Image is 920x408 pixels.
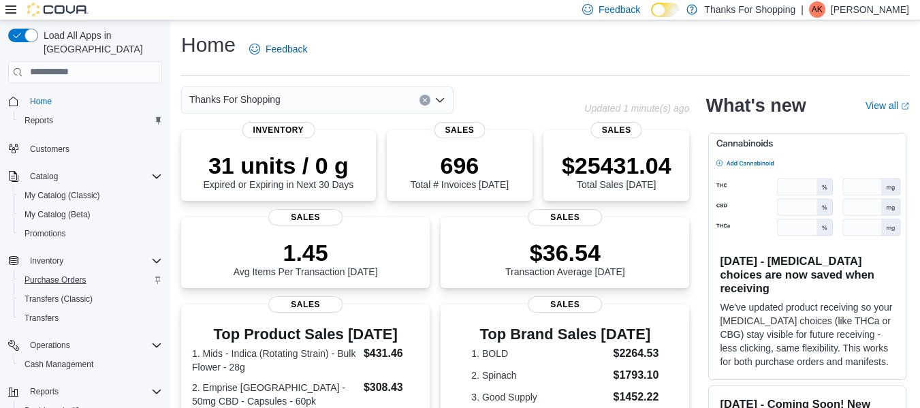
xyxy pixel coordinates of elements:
a: Transfers [19,310,64,326]
button: Promotions [14,224,168,243]
dt: 1. BOLD [471,347,607,360]
a: Reports [19,112,59,129]
span: Sales [268,209,343,225]
button: Catalog [25,168,63,185]
div: Avg Items Per Transaction [DATE] [234,239,378,277]
span: Operations [30,340,70,351]
span: Purchase Orders [25,274,86,285]
span: Sales [434,122,485,138]
span: Feedback [599,3,640,16]
h2: What's new [705,95,806,116]
button: Reports [14,111,168,130]
span: Purchase Orders [19,272,162,288]
button: Transfers [14,309,168,328]
div: Total # Invoices [DATE] [411,152,509,190]
p: 696 [411,152,509,179]
button: Purchase Orders [14,270,168,289]
dd: $1793.10 [614,367,659,383]
button: Home [3,91,168,111]
span: Promotions [19,225,162,242]
button: Inventory [25,253,69,269]
a: Purchase Orders [19,272,92,288]
button: Open list of options [434,95,445,106]
dd: $1452.22 [614,389,659,405]
button: Cash Management [14,355,168,374]
a: Feedback [244,35,313,63]
span: Promotions [25,228,66,239]
p: Thanks For Shopping [704,1,795,18]
p: Updated 1 minute(s) ago [584,103,689,114]
span: Transfers (Classic) [19,291,162,307]
p: | [801,1,804,18]
span: Cash Management [25,359,93,370]
a: Transfers (Classic) [19,291,98,307]
span: My Catalog (Beta) [19,206,162,223]
dt: 2. Spinach [471,368,607,382]
a: Cash Management [19,356,99,373]
span: Dark Mode [651,17,652,18]
button: Catalog [3,167,168,186]
span: Sales [528,296,603,313]
span: Operations [25,337,162,354]
span: Cash Management [19,356,162,373]
a: View allExternal link [866,100,909,111]
p: [PERSON_NAME] [831,1,909,18]
span: Thanks For Shopping [189,91,281,108]
a: My Catalog (Beta) [19,206,96,223]
p: $25431.04 [562,152,671,179]
span: My Catalog (Beta) [25,209,91,220]
h1: Home [181,31,236,59]
a: Customers [25,141,75,157]
span: Home [25,93,162,110]
span: Catalog [30,171,58,182]
div: Transaction Average [DATE] [505,239,625,277]
dd: $308.43 [364,379,419,396]
span: Transfers (Classic) [25,294,93,304]
h3: [DATE] - [MEDICAL_DATA] choices are now saved when receiving [720,254,895,295]
span: Customers [25,140,162,157]
span: Reports [19,112,162,129]
p: We've updated product receiving so your [MEDICAL_DATA] choices (like THCa or CBG) stay visible fo... [720,300,895,368]
p: 31 units / 0 g [203,152,353,179]
div: Total Sales [DATE] [562,152,671,190]
button: Operations [3,336,168,355]
span: Feedback [266,42,307,56]
span: Sales [268,296,343,313]
svg: External link [901,102,909,110]
span: Inventory [25,253,162,269]
button: Inventory [3,251,168,270]
span: Home [30,96,52,107]
a: My Catalog (Classic) [19,187,106,204]
a: Home [25,93,57,110]
span: Reports [25,383,162,400]
h3: Top Brand Sales [DATE] [471,326,659,343]
dt: 2. Emprise [GEOGRAPHIC_DATA] - 50mg CBD - Capsules - 60pk [192,381,358,408]
div: Anya Kinzel-Cadrin [809,1,825,18]
span: Reports [30,386,59,397]
span: My Catalog (Classic) [19,187,162,204]
span: Catalog [25,168,162,185]
span: AK [812,1,823,18]
p: $36.54 [505,239,625,266]
button: My Catalog (Classic) [14,186,168,205]
div: Expired or Expiring in Next 30 Days [203,152,353,190]
button: Transfers (Classic) [14,289,168,309]
dd: $2264.53 [614,345,659,362]
button: Reports [25,383,64,400]
img: Cova [27,3,89,16]
dt: 3. Good Supply [471,390,607,404]
span: Sales [591,122,642,138]
input: Dark Mode [651,3,680,17]
span: Transfers [19,310,162,326]
h3: Top Product Sales [DATE] [192,326,419,343]
p: 1.45 [234,239,378,266]
span: Inventory [30,255,63,266]
span: Load All Apps in [GEOGRAPHIC_DATA] [38,29,162,56]
span: Inventory [242,122,315,138]
button: Customers [3,138,168,158]
button: Clear input [419,95,430,106]
a: Promotions [19,225,72,242]
dt: 1. Mids - Indica (Rotating Strain) - Bulk Flower - 28g [192,347,358,374]
span: Reports [25,115,53,126]
button: Operations [25,337,76,354]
